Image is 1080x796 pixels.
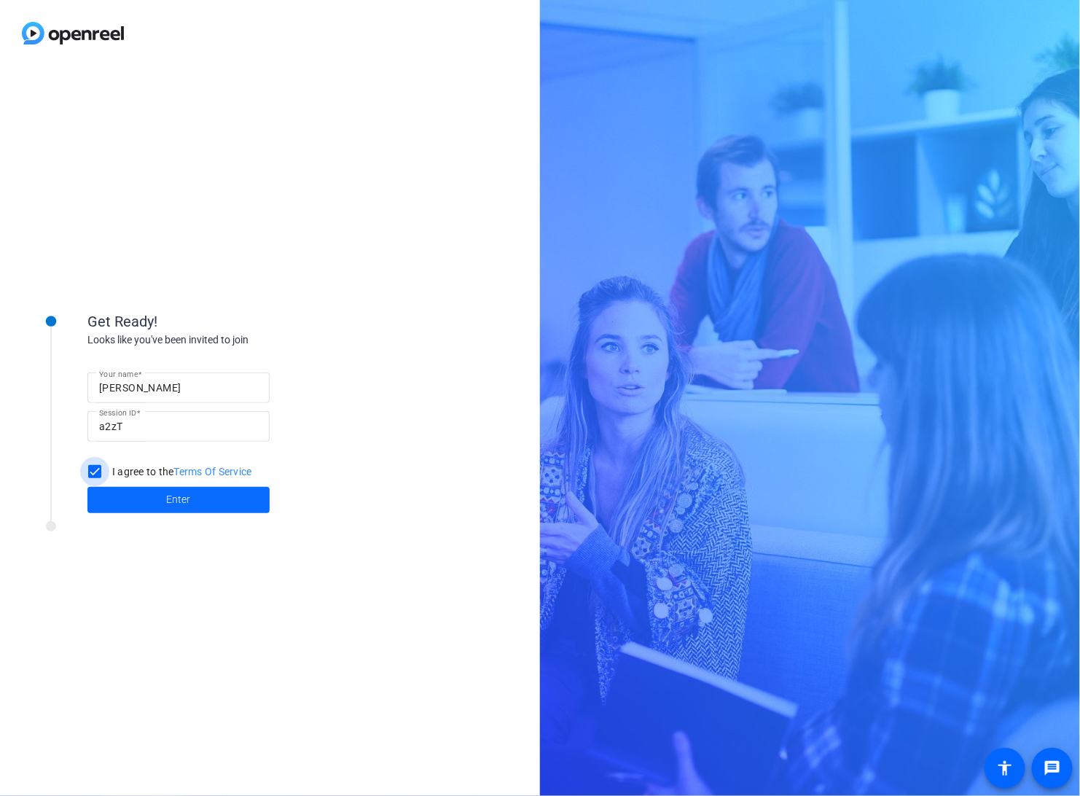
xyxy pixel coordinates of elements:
[87,487,270,513] button: Enter
[167,492,191,507] span: Enter
[174,466,252,477] a: Terms Of Service
[87,332,379,348] div: Looks like you've been invited to join
[109,464,252,479] label: I agree to the
[1044,760,1061,777] mat-icon: message
[99,370,138,378] mat-label: Your name
[87,311,379,332] div: Get Ready!
[996,760,1014,777] mat-icon: accessibility
[99,408,136,417] mat-label: Session ID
